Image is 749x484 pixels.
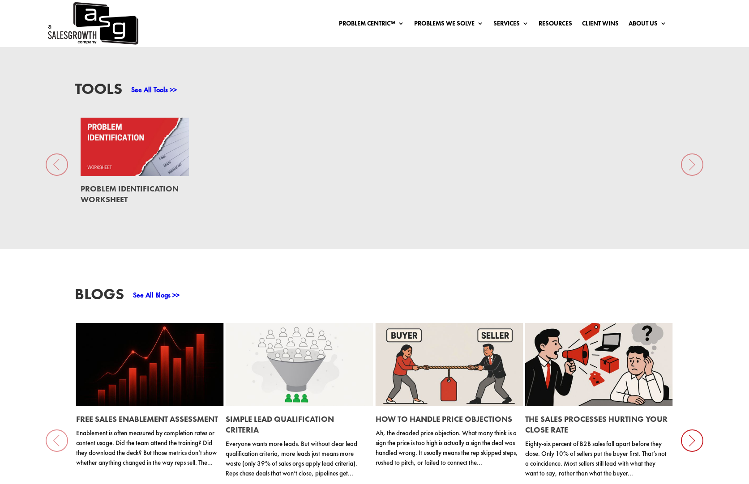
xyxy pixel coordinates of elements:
[582,20,619,30] a: Client Wins
[525,439,668,478] p: Eighty-six percent of B2B sales fall apart before they close. Only 10% of sellers put the buyer f...
[339,20,404,30] a: Problem Centric™
[376,414,512,424] a: How to Handle Price Objections
[226,414,334,435] a: Simple Lead Qualification Criteria
[376,428,519,467] p: Ah, the dreaded price objection. What many think is a sign the price is too high is actually a si...
[75,81,122,101] h3: Tools
[75,286,124,306] h3: Blogs
[131,85,177,94] a: See All Tools >>
[493,20,529,30] a: Services
[133,290,180,300] a: See All Blogs >>
[414,20,484,30] a: Problems We Solve
[539,20,572,30] a: Resources
[76,428,219,467] p: Enablement is often measured by completion rates or content usage. Did the team attend the traini...
[226,439,369,478] p: Everyone wants more leads. But without clear lead qualification criteria, more leads just means m...
[525,414,668,435] a: The Sales Processes Hurting Your Close Rate
[76,414,218,424] a: Free Sales Enablement Assessment
[629,20,667,30] a: About Us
